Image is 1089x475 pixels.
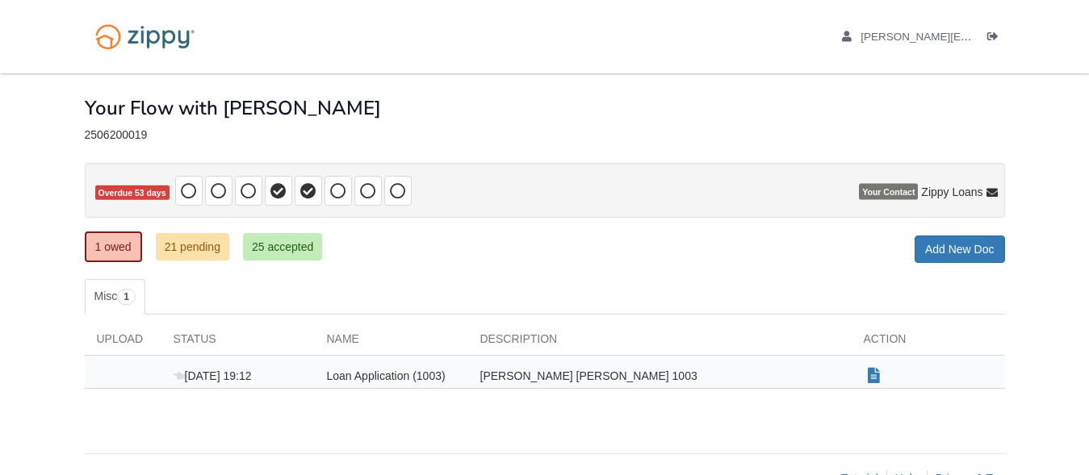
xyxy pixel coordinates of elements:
[915,235,1005,263] a: Add New Doc
[243,233,322,260] a: 25 accepted
[156,233,229,260] a: 21 pending
[161,331,315,355] div: Status
[174,369,252,382] span: [DATE] 19:12
[987,31,1005,47] a: Log out
[921,184,982,200] span: Zippy Loans
[315,331,468,355] div: Name
[95,185,170,201] span: Overdue 53 days
[117,289,136,305] span: 1
[85,98,381,119] h1: Your Flow with [PERSON_NAME]
[85,331,161,355] div: Upload
[327,369,446,382] span: Loan Application (1003)
[85,279,145,315] a: Misc
[852,331,1005,355] div: Action
[85,16,205,57] img: Logo
[85,231,142,262] a: 1 owed
[468,331,852,355] div: Description
[868,369,880,382] a: Show Document
[468,368,852,384] div: [PERSON_NAME] [PERSON_NAME] 1003
[859,184,918,200] span: Your Contact
[85,128,1005,142] div: 2506200019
